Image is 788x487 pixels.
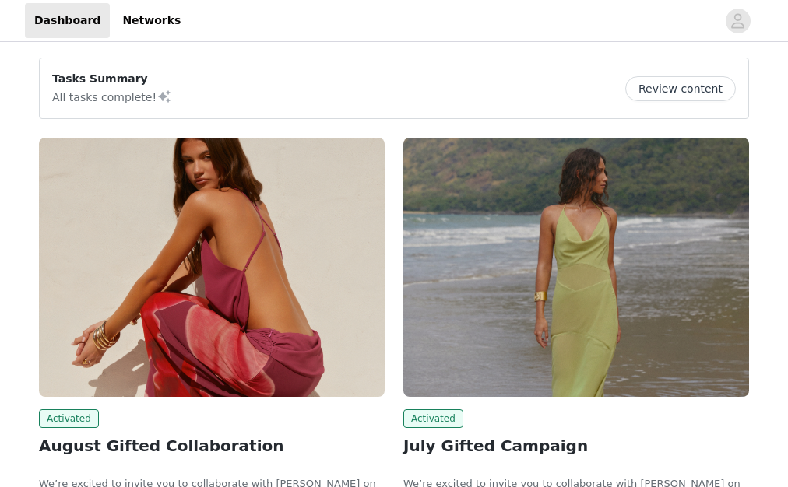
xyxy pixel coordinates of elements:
div: avatar [730,9,745,33]
p: Tasks Summary [52,71,172,87]
a: Dashboard [25,3,110,38]
img: Peppermayo CA [39,138,385,397]
h2: August Gifted Collaboration [39,434,385,457]
a: Networks [113,3,190,38]
button: Review content [625,76,736,101]
span: Activated [39,409,99,428]
h2: July Gifted Campaign [403,434,749,457]
p: All tasks complete! [52,87,172,106]
span: Activated [403,409,463,428]
img: Peppermayo AUS [403,138,749,397]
